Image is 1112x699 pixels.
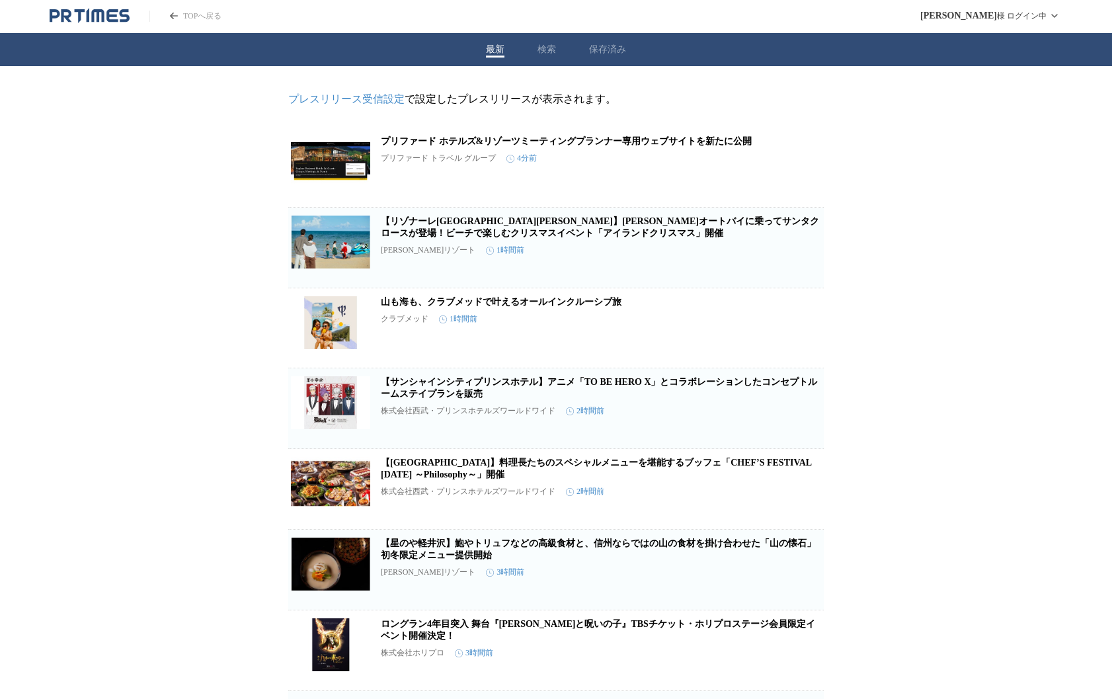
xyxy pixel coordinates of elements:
[381,405,555,417] p: 株式会社西武・プリンスホテルズワールドワイド
[381,245,475,256] p: [PERSON_NAME]リゾート
[566,405,604,417] time: 2時間前
[291,618,370,671] img: ロングラン4年目突入 舞台『ハリー・ポッターと呪いの子』TBSチケット・ホリプロステージ会員限定イベント開催決定！
[589,44,626,56] button: 保存済み
[455,647,493,659] time: 3時間前
[381,297,621,307] a: 山も海も、クラブメッドで叶えるオールインクルーシブ旅
[291,296,370,349] img: 山も海も、クラブメッドで叶えるオールインクルーシブ旅
[291,457,370,510] img: 【新横浜プリンスホテル】料理長たちのスペシャルメニューを堪能するブッフェ「CHEF’S FESTIVAL 2025 ～Philosophy～」開催
[920,11,997,21] span: [PERSON_NAME]
[381,619,815,641] a: ロングラン4年目突入 舞台『[PERSON_NAME]と呪いの子』TBSチケット・ホリプロステージ会員限定イベント開催決定！
[288,93,824,106] p: で設定したプレスリリースが表示されます。
[381,136,752,146] a: プリファード ホテルズ&リゾーツミーティングプランナー専用ウェブサイトを新たに公開
[381,486,555,497] p: 株式会社西武・プリンスホテルズワールドワイド
[381,153,496,164] p: プリファード トラベル グループ
[486,245,524,256] time: 1時間前
[291,376,370,429] img: 【サンシャインシティプリンスホテル】アニメ「TO BE HERO X」とコラボレーションしたコンセプトルームステイプランを販売
[381,313,428,325] p: クラブメッド
[291,216,370,268] img: 【リゾナーレ小浜島】水上オートバイに乗ってサンタクロースが登場！ビーチで楽しむクリスマスイベント「アイランドクリスマス」開催
[439,313,477,325] time: 1時間前
[149,11,221,22] a: PR TIMESのトップページはこちら
[381,458,811,479] a: 【[GEOGRAPHIC_DATA]】料理長たちのスペシャルメニューを堪能するブッフェ「CHEF’S FESTIVAL [DATE] ～Philosophy～」開催
[291,538,370,591] img: 【星のや軽井沢】鮑やトリュフなどの高級食材と、信州ならではの山の食材を掛け合わせた「山の懐石」初冬限定メニュー提供開始
[381,216,819,238] a: 【リゾナーレ[GEOGRAPHIC_DATA][PERSON_NAME]】[PERSON_NAME]オートバイに乗ってサンタクロースが登場！ビーチで楽しむクリスマスイベント「アイランドクリスマス」開催
[566,486,604,497] time: 2時間前
[381,647,444,659] p: 株式会社ホリプロ
[381,567,475,578] p: [PERSON_NAME]リゾート
[288,93,405,104] a: プレスリリース受信設定
[50,8,130,24] a: PR TIMESのトップページはこちら
[486,44,504,56] button: 最新
[506,153,537,164] time: 4分前
[486,567,524,578] time: 3時間前
[381,377,818,399] a: 【サンシャインシティプリンスホテル】アニメ「TO BE HERO X」とコラボレーションしたコンセプトルームステイプランを販売
[291,136,370,188] img: プリファード ホテルズ&リゾーツミーティングプランナー専用ウェブサイトを新たに公開
[537,44,556,56] button: 検索
[381,538,816,560] a: 【星のや軽井沢】鮑やトリュフなどの高級食材と、信州ならではの山の食材を掛け合わせた「山の懐石」初冬限定メニュー提供開始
